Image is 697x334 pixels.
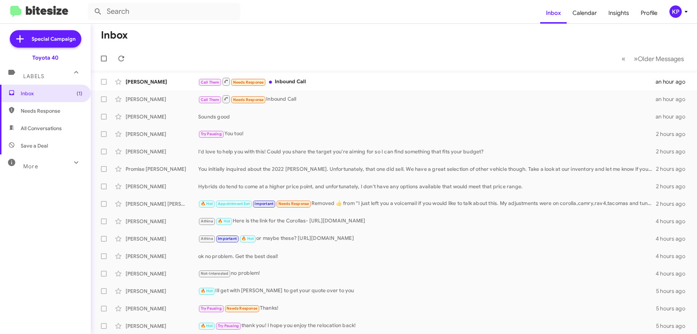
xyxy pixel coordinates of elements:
[201,306,222,311] span: Try Pausing
[126,130,198,138] div: [PERSON_NAME]
[126,148,198,155] div: [PERSON_NAME]
[126,287,198,295] div: [PERSON_NAME]
[32,35,76,43] span: Special Campaign
[656,253,691,260] div: 4 hours ago
[23,73,44,80] span: Labels
[21,107,82,114] span: Needs Response
[126,183,198,190] div: [PERSON_NAME]
[656,165,691,173] div: 2 hours ago
[126,200,198,208] div: [PERSON_NAME] [PERSON_NAME]
[201,271,229,276] span: Not-Interested
[126,218,198,225] div: [PERSON_NAME]
[88,3,240,20] input: Search
[656,287,691,295] div: 5 hours ago
[201,323,213,328] span: 🔥 Hot
[23,163,38,170] span: More
[218,323,239,328] span: Try Pausing
[669,5,682,18] div: KP
[638,55,684,63] span: Older Messages
[126,78,198,85] div: [PERSON_NAME]
[77,90,82,97] span: (1)
[218,219,230,224] span: 🔥 Hot
[201,219,213,224] span: Athina
[201,80,220,85] span: Call Them
[201,201,213,206] span: 🔥 Hot
[126,305,198,312] div: [PERSON_NAME]
[603,3,635,24] a: Insights
[254,201,273,206] span: Important
[198,148,656,155] div: I'd love to help you with this! Could you share the target you're aiming for so I can find someth...
[198,130,656,138] div: You too!
[198,77,656,86] div: Inbound Call
[567,3,603,24] a: Calendar
[21,90,82,97] span: Inbox
[656,96,691,103] div: an hour ago
[663,5,689,18] button: KP
[198,287,656,295] div: Ill get with [PERSON_NAME] to get your quote over to you
[198,234,656,243] div: or maybe these? [URL][DOMAIN_NAME]
[629,51,688,66] button: Next
[656,148,691,155] div: 2 hours ago
[126,322,198,330] div: [PERSON_NAME]
[634,54,638,63] span: »
[198,269,656,278] div: no problem!
[656,218,691,225] div: 4 hours ago
[656,322,691,330] div: 5 hours ago
[617,51,630,66] button: Previous
[278,201,309,206] span: Needs Response
[198,200,656,208] div: Removed ‌👍‌ from “ I just left you a voicemail if you would like to talk about this. My adjustmen...
[218,201,250,206] span: Appointment Set
[635,3,663,24] a: Profile
[126,253,198,260] div: [PERSON_NAME]
[656,78,691,85] div: an hour ago
[126,96,198,103] div: [PERSON_NAME]
[656,305,691,312] div: 5 hours ago
[101,29,128,41] h1: Inbox
[198,304,656,313] div: Thanks!
[198,217,656,225] div: Here is the link for the Corollas- [URL][DOMAIN_NAME]
[126,165,198,173] div: Promise [PERSON_NAME]
[32,54,58,61] div: Toyota 40
[201,236,213,241] span: Athina
[126,270,198,277] div: [PERSON_NAME]
[656,200,691,208] div: 2 hours ago
[656,183,691,190] div: 2 hours ago
[617,51,688,66] nav: Page navigation example
[540,3,567,24] a: Inbox
[656,270,691,277] div: 4 hours ago
[656,130,691,138] div: 2 hours ago
[233,80,264,85] span: Needs Response
[218,236,237,241] span: Important
[10,30,81,48] a: Special Campaign
[656,113,691,120] div: an hour ago
[21,142,48,149] span: Save a Deal
[198,183,656,190] div: Hybrids do tend to come at a higher price point, and unfortunately, I don't have any options avai...
[201,132,222,136] span: Try Pausing
[198,165,656,173] div: You initially inquired about the 2022 [PERSON_NAME]. Unfortunately, that one did sell. We have a ...
[198,94,656,104] div: Inbound Call
[233,97,264,102] span: Needs Response
[621,54,625,63] span: «
[241,236,254,241] span: 🔥 Hot
[21,125,62,132] span: All Conversations
[198,253,656,260] div: ok no problem. Get the best deal!
[227,306,257,311] span: Needs Response
[201,289,213,293] span: 🔥 Hot
[656,235,691,242] div: 4 hours ago
[198,322,656,330] div: thank you! I hope you enjoy the relocation back!
[126,113,198,120] div: [PERSON_NAME]
[126,235,198,242] div: [PERSON_NAME]
[201,97,220,102] span: Call Them
[198,113,656,120] div: Sounds good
